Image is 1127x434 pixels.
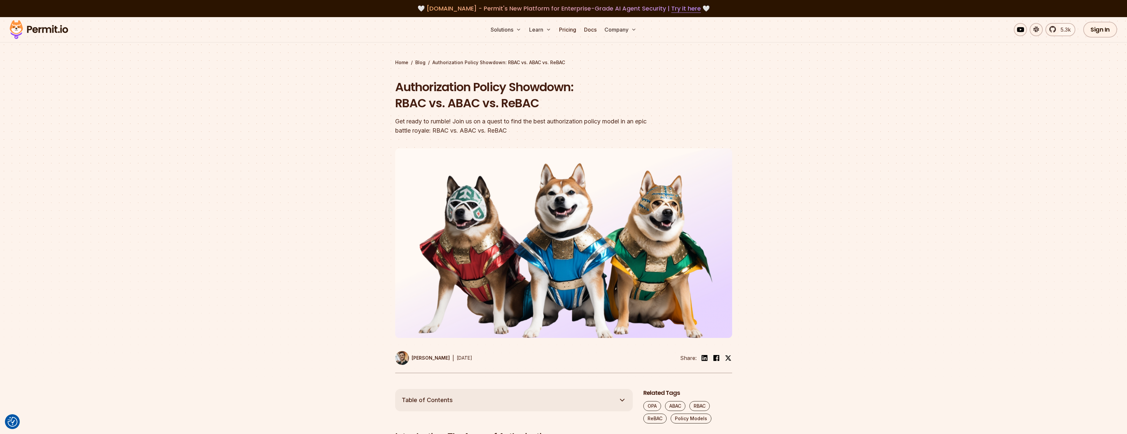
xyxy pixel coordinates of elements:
[689,401,710,411] a: RBAC
[395,79,648,112] h1: Authorization Policy Showdown: RBAC vs. ABAC vs. ReBAC
[665,401,685,411] a: ABAC
[680,354,697,362] li: Share:
[395,148,732,338] img: Authorization Policy Showdown: RBAC vs. ABAC vs. ReBAC
[395,351,450,365] a: [PERSON_NAME]
[643,389,732,397] h2: Related Tags
[701,354,708,362] img: linkedin
[395,351,409,365] img: Daniel Bass
[643,414,667,423] a: ReBAC
[395,59,732,66] div: / /
[712,354,720,362] img: facebook
[671,4,701,13] a: Try it here
[395,59,408,66] a: Home
[1045,23,1075,36] a: 5.3k
[602,23,639,36] button: Company
[1057,26,1071,34] span: 5.3k
[526,23,554,36] button: Learn
[581,23,599,36] a: Docs
[402,396,453,405] span: Table of Contents
[415,59,425,66] a: Blog
[395,389,633,411] button: Table of Contents
[7,18,71,41] img: Permit logo
[8,417,17,427] img: Revisit consent button
[671,414,711,423] a: Policy Models
[452,354,454,362] div: |
[412,355,450,361] p: [PERSON_NAME]
[426,4,701,13] span: [DOMAIN_NAME] - Permit's New Platform for Enterprise-Grade AI Agent Security |
[16,4,1111,13] div: 🤍 🤍
[457,355,472,361] time: [DATE]
[725,355,731,361] img: twitter
[1083,22,1117,38] a: Sign In
[488,23,524,36] button: Solutions
[556,23,579,36] a: Pricing
[8,417,17,427] button: Consent Preferences
[643,401,661,411] a: OPA
[395,117,648,135] div: Get ready to rumble! Join us on a quest to find the best authorization policy model in an epic ba...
